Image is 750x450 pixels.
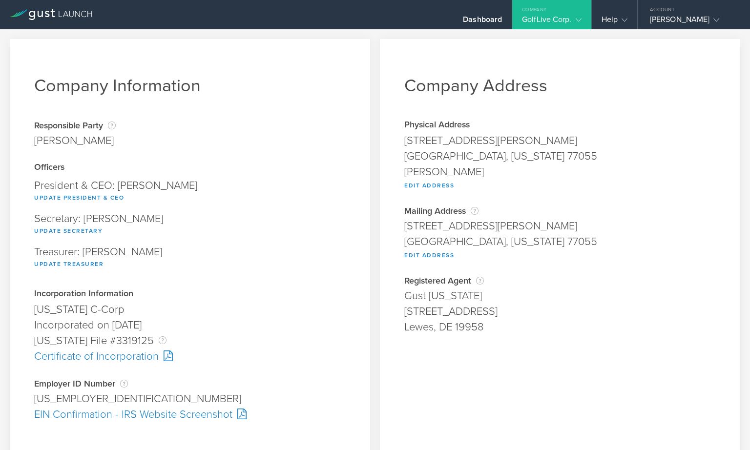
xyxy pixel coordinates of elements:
[34,121,116,130] div: Responsible Party
[34,208,346,242] div: Secretary: [PERSON_NAME]
[404,288,716,304] div: Gust [US_STATE]
[404,206,716,216] div: Mailing Address
[34,317,346,333] div: Incorporated on [DATE]
[34,225,103,237] button: Update Secretary
[34,333,346,348] div: [US_STATE] File #3319125
[404,234,716,249] div: [GEOGRAPHIC_DATA], [US_STATE] 77055
[404,276,716,286] div: Registered Agent
[34,163,346,173] div: Officers
[34,348,346,364] div: Certificate of Incorporation
[463,15,502,29] div: Dashboard
[522,15,581,29] div: GolfLive Corp.
[34,379,346,389] div: Employer ID Number
[404,164,716,180] div: [PERSON_NAME]
[34,302,346,317] div: [US_STATE] C-Corp
[34,242,346,275] div: Treasurer: [PERSON_NAME]
[34,133,116,148] div: [PERSON_NAME]
[404,75,716,96] h1: Company Address
[404,218,716,234] div: [STREET_ADDRESS][PERSON_NAME]
[34,391,346,407] div: [US_EMPLOYER_IDENTIFICATION_NUMBER]
[602,15,627,29] div: Help
[34,192,124,204] button: Update President & CEO
[404,319,716,335] div: Lewes, DE 19958
[404,304,716,319] div: [STREET_ADDRESS]
[404,249,454,261] button: Edit Address
[34,75,346,96] h1: Company Information
[404,180,454,191] button: Edit Address
[34,407,346,422] div: EIN Confirmation - IRS Website Screenshot
[34,289,346,299] div: Incorporation Information
[34,258,104,270] button: Update Treasurer
[404,133,716,148] div: [STREET_ADDRESS][PERSON_NAME]
[650,15,733,29] div: [PERSON_NAME]
[34,175,346,208] div: President & CEO: [PERSON_NAME]
[404,121,716,130] div: Physical Address
[404,148,716,164] div: [GEOGRAPHIC_DATA], [US_STATE] 77055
